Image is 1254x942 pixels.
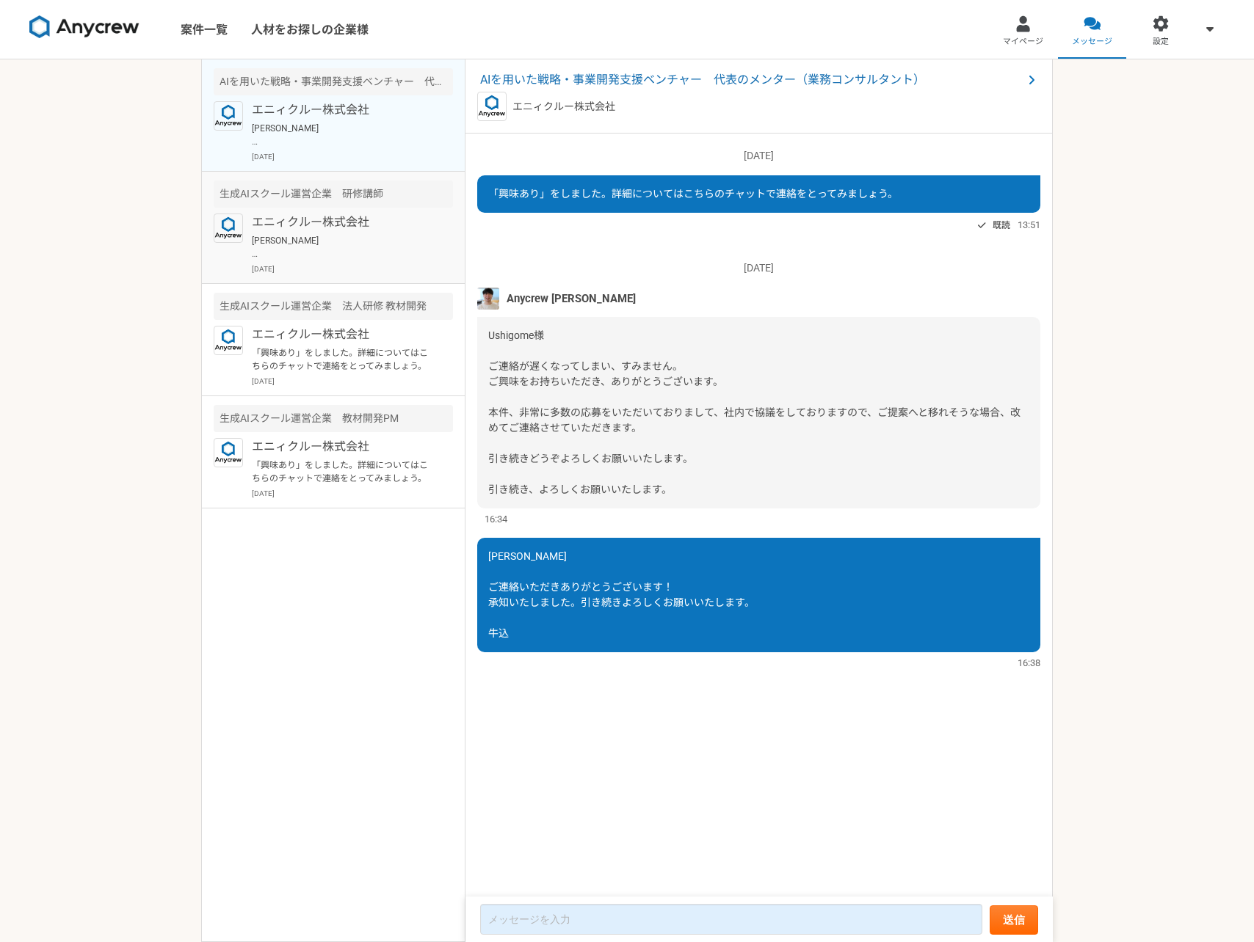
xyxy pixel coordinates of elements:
div: 生成AIスクール運営企業 教材開発PM [214,405,453,432]
button: 送信 [990,905,1038,935]
p: 「興味あり」をしました。詳細についてはこちらのチャットで連絡をとってみましょう。 [252,459,433,485]
span: メッセージ [1072,36,1112,48]
span: マイページ [1003,36,1043,48]
p: [DATE] [252,376,453,387]
span: 設定 [1153,36,1169,48]
p: [DATE] [252,263,453,274]
p: [PERSON_NAME] ご調整いただきましてありがとうございます。[DATE]15:30から2会議よろしくお願いいたします。 [252,234,433,260]
img: %E3%83%95%E3%82%9A%E3%83%AD%E3%83%95%E3%82%A3%E3%83%BC%E3%83%AB%E7%94%BB%E5%83%8F%E3%81%AE%E3%82%... [477,288,499,310]
img: logo_text_blue_01.png [214,213,243,243]
span: AIを用いた戦略・事業開発支援ベンチャー 代表のメンター（業務コンサルタント） [480,71,1023,89]
img: logo_text_blue_01.png [477,92,507,121]
span: 16:34 [485,512,507,526]
span: Anycrew [PERSON_NAME] [507,291,636,307]
p: [DATE] [477,148,1040,164]
div: 生成AIスクール運営企業 研修講師 [214,180,453,208]
div: AIを用いた戦略・事業開発支援ベンチャー 代表のメンター（業務コンサルタント） [214,68,453,95]
span: 既読 [993,216,1010,234]
p: [DATE] [477,260,1040,276]
img: logo_text_blue_01.png [214,438,243,467]
span: 16:38 [1018,656,1040,670]
span: 「興味あり」をしました。詳細についてはこちらのチャットで連絡をとってみましょう。 [488,188,898,200]
p: [DATE] [252,488,453,499]
span: [PERSON_NAME] ご連絡いただきありがとうございます！ 承知いたしました。引き続きよろしくお願いいたします。 牛込 [488,550,755,639]
p: エニィクルー株式会社 [252,213,433,231]
p: エニィクルー株式会社 [252,438,433,456]
p: エニィクルー株式会社 [252,101,433,119]
img: logo_text_blue_01.png [214,326,243,355]
p: 「興味あり」をしました。詳細についてはこちらのチャットで連絡をとってみましょう。 [252,346,433,373]
p: [PERSON_NAME] ご連絡いただきありがとうございます！ 承知いたしました。引き続きよろしくお願いいたします。 牛込 [252,122,433,148]
span: Ushigome様 ご連絡が遅くなってしまい、すみません。 ご興味をお持ちいただき、ありがとうございます。 本件、非常に多数の応募をいただいておりまして、社内で協議をしておりますので、ご提案へと... [488,329,1021,495]
p: エニィクルー株式会社 [252,326,433,343]
img: logo_text_blue_01.png [214,101,243,131]
p: エニィクルー株式会社 [512,99,615,114]
p: [DATE] [252,151,453,162]
span: 13:51 [1018,218,1040,232]
div: 生成AIスクール運営企業 法人研修 教材開発 [214,293,453,320]
img: 8DqYSo04kwAAAAASUVORK5CYII= [29,15,139,39]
